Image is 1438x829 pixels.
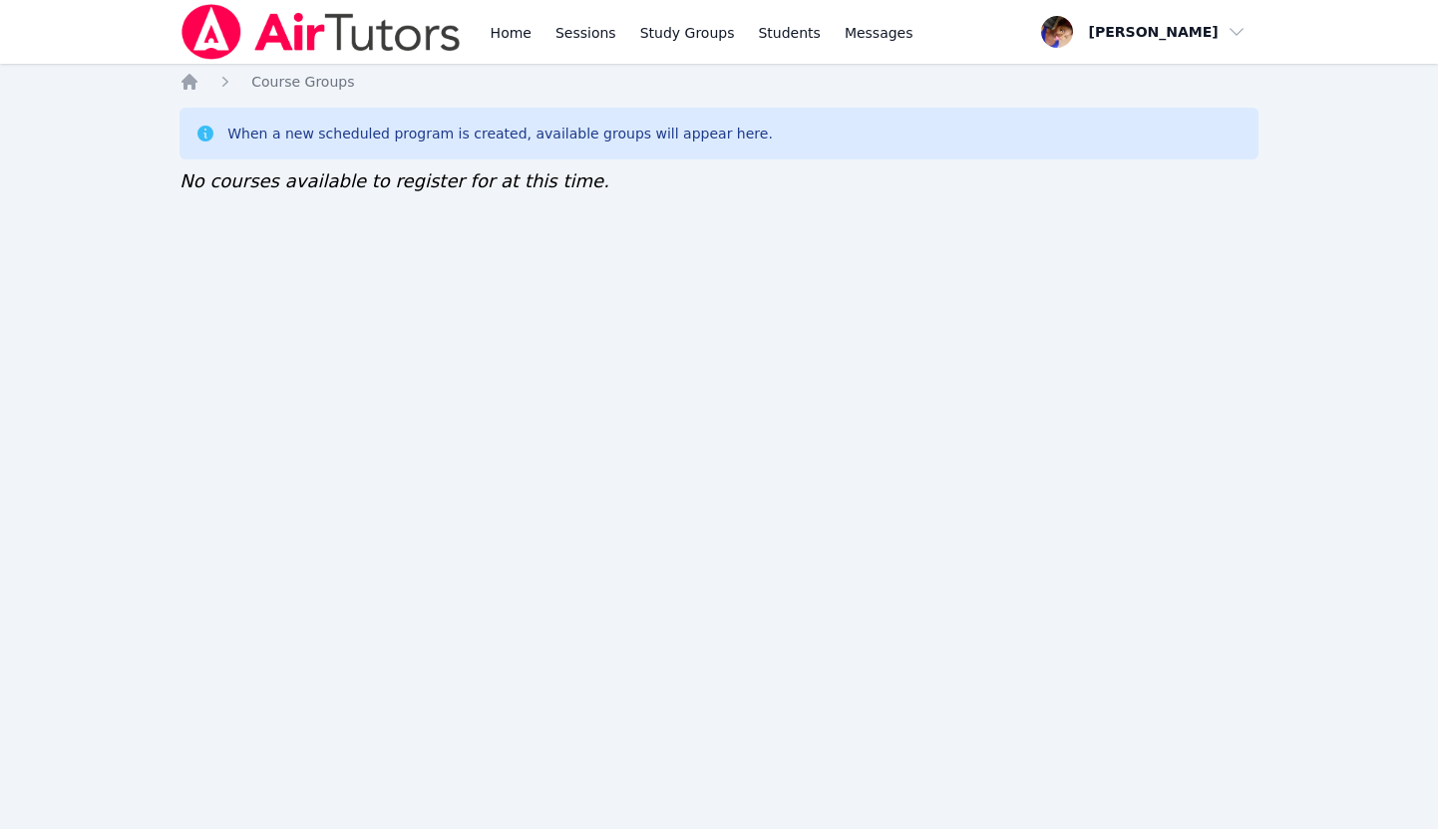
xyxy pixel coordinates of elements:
a: Course Groups [251,72,354,92]
div: When a new scheduled program is created, available groups will appear here. [227,124,773,143]
nav: Breadcrumb [180,72,1258,92]
span: No courses available to register for at this time. [180,170,609,191]
span: Messages [845,23,913,43]
img: Air Tutors [180,4,462,60]
span: Course Groups [251,74,354,90]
